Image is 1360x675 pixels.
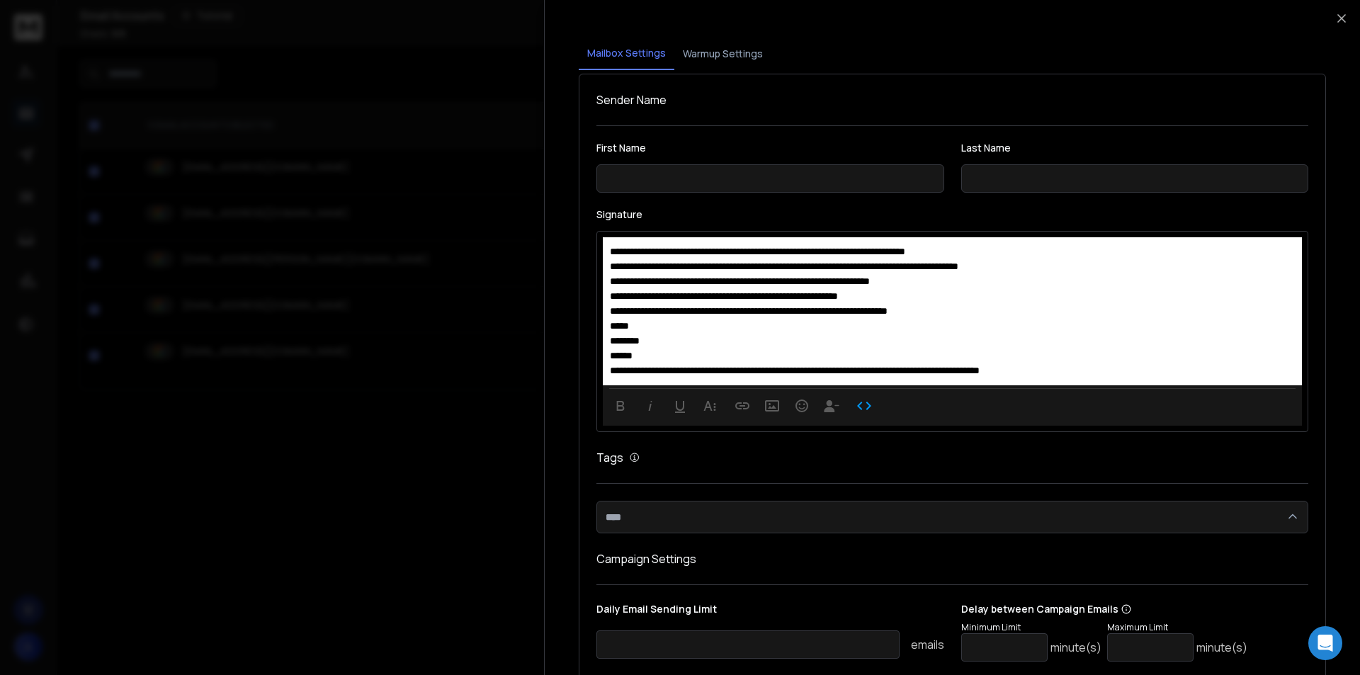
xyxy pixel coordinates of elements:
p: Minimum Limit [961,622,1101,633]
h1: Sender Name [596,91,1308,108]
label: Last Name [961,143,1309,153]
button: Mailbox Settings [579,38,674,70]
p: emails [911,636,944,653]
p: minute(s) [1196,639,1247,656]
p: Delay between Campaign Emails [961,602,1247,616]
button: Italic (Ctrl+I) [637,392,664,420]
h1: Tags [596,449,623,466]
button: Insert Image (Ctrl+P) [759,392,786,420]
button: Bold (Ctrl+B) [607,392,634,420]
p: Daily Email Sending Limit [596,602,944,622]
button: More Text [696,392,723,420]
label: Signature [596,210,1308,220]
p: Maximum Limit [1107,622,1247,633]
label: First Name [596,143,944,153]
button: Insert Link (Ctrl+K) [729,392,756,420]
button: Warmup Settings [674,38,771,69]
h1: Campaign Settings [596,550,1308,567]
button: Underline (Ctrl+U) [667,392,693,420]
p: minute(s) [1050,639,1101,656]
div: Open Intercom Messenger [1308,626,1342,660]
